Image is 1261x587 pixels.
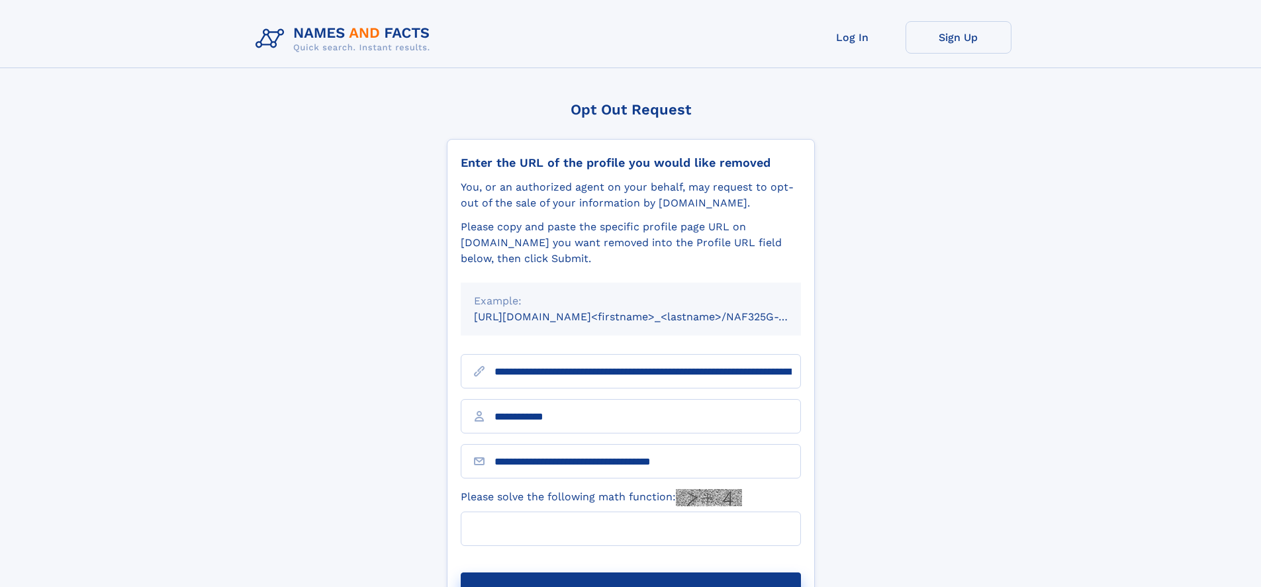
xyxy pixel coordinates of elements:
[250,21,441,57] img: Logo Names and Facts
[906,21,1011,54] a: Sign Up
[461,156,801,170] div: Enter the URL of the profile you would like removed
[461,219,801,267] div: Please copy and paste the specific profile page URL on [DOMAIN_NAME] you want removed into the Pr...
[461,179,801,211] div: You, or an authorized agent on your behalf, may request to opt-out of the sale of your informatio...
[474,293,788,309] div: Example:
[474,310,826,323] small: [URL][DOMAIN_NAME]<firstname>_<lastname>/NAF325G-xxxxxxxx
[461,489,742,506] label: Please solve the following math function:
[800,21,906,54] a: Log In
[447,101,815,118] div: Opt Out Request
